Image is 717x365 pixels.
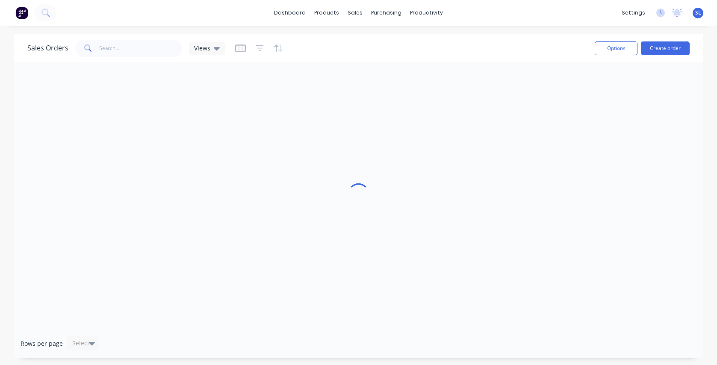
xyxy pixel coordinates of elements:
img: Factory [15,6,28,19]
div: sales [343,6,367,19]
div: products [310,6,343,19]
input: Search... [99,40,183,57]
div: settings [617,6,649,19]
div: productivity [406,6,447,19]
div: purchasing [367,6,406,19]
h1: Sales Orders [27,44,68,52]
span: Views [194,44,210,53]
span: SL [695,9,701,17]
span: Rows per page [21,339,63,348]
div: Select... [72,339,94,347]
button: Create order [641,41,690,55]
button: Options [595,41,637,55]
a: dashboard [270,6,310,19]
